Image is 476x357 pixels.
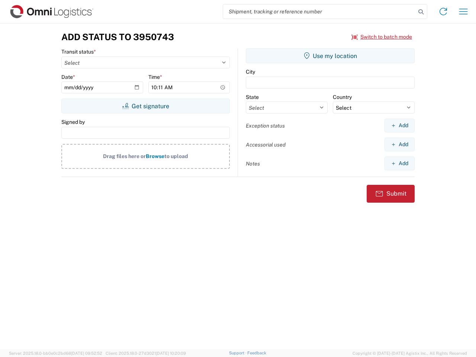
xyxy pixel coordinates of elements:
[61,99,230,113] button: Get signature
[246,122,285,129] label: Exception status
[247,351,266,355] a: Feedback
[61,32,174,42] h3: Add Status to 3950743
[333,94,352,100] label: Country
[385,119,415,132] button: Add
[103,153,146,159] span: Drag files here or
[367,185,415,203] button: Submit
[246,68,255,75] label: City
[246,160,260,167] label: Notes
[385,157,415,170] button: Add
[223,4,416,19] input: Shipment, tracking or reference number
[61,74,75,80] label: Date
[229,351,248,355] a: Support
[246,141,286,148] label: Accessorial used
[9,351,102,356] span: Server: 2025.18.0-bb0e0c2bd68
[353,350,467,357] span: Copyright © [DATE]-[DATE] Agistix Inc., All Rights Reserved
[61,48,96,55] label: Transit status
[106,351,186,356] span: Client: 2025.18.0-27d3021
[351,31,412,43] button: Switch to batch mode
[146,153,164,159] span: Browse
[148,74,162,80] label: Time
[385,138,415,151] button: Add
[156,351,186,356] span: [DATE] 10:20:09
[246,48,415,63] button: Use my location
[164,153,188,159] span: to upload
[71,351,102,356] span: [DATE] 09:52:52
[246,94,259,100] label: State
[61,119,85,125] label: Signed by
